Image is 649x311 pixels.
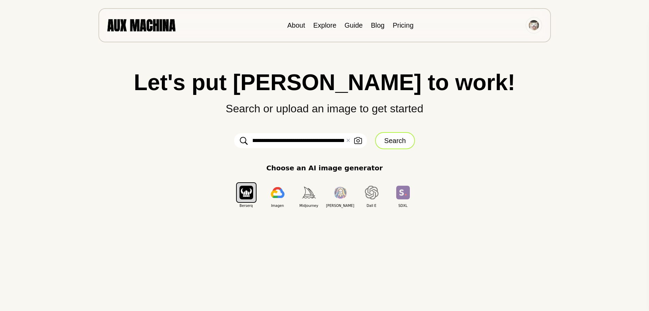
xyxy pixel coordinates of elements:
img: Berserq [239,186,253,199]
img: Avatar [529,20,539,30]
span: Midjourney [293,203,325,208]
img: Midjourney [302,187,316,198]
h1: Let's put [PERSON_NAME] to work! [14,71,635,94]
span: SDXL [387,203,419,208]
a: Pricing [393,22,414,29]
a: Explore [313,22,336,29]
a: Guide [344,22,362,29]
img: AUX MACHINA [107,19,175,31]
img: Leonardo [334,186,347,199]
button: Search [375,132,415,149]
span: Dall E [356,203,387,208]
img: Dall E [365,186,378,199]
a: About [287,22,305,29]
img: SDXL [396,186,410,199]
span: Imagen [262,203,293,208]
p: Search or upload an image to get started [14,94,635,117]
p: Choose an AI image generator [266,163,383,173]
img: Imagen [271,187,284,198]
a: Blog [371,22,385,29]
button: ✕ [346,137,350,145]
span: [PERSON_NAME] [325,203,356,208]
span: Berserq [231,203,262,208]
